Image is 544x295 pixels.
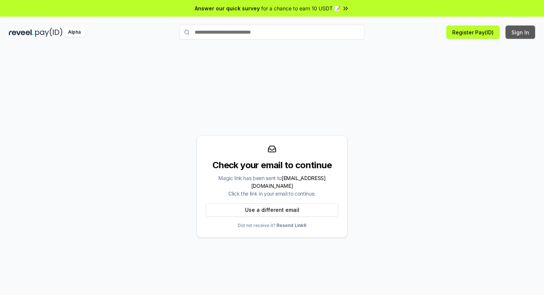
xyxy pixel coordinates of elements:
[446,26,500,39] button: Register Pay(ID)
[276,223,306,228] a: Resend Link6
[238,223,306,228] p: Did not receive it?
[195,4,260,12] span: Answer our quick survey
[35,28,63,37] img: pay_id
[251,175,326,189] span: [EMAIL_ADDRESS][DOMAIN_NAME]
[303,223,306,228] span: 6
[261,4,340,12] span: for a chance to earn 10 USDT 📝
[206,159,338,171] div: Check your email to continue
[206,174,338,197] div: Magic link has been sent to Click the link in your email to continue.
[9,28,34,37] img: reveel_dark
[206,203,338,217] button: Use a different email
[64,28,85,37] div: Alpha
[506,26,535,39] button: Sign In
